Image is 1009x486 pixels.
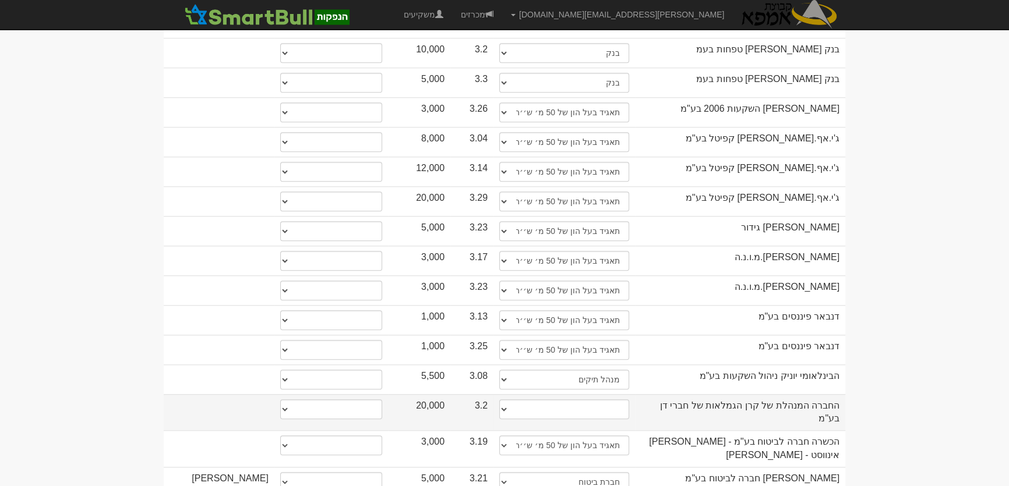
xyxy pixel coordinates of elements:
[635,364,845,394] td: הבינלאומי יוניק ניהול השקעות בע"מ
[388,430,450,467] td: 3,000
[450,430,493,467] td: 3.19
[635,68,845,97] td: בנק [PERSON_NAME] טפחות בעמ
[450,68,493,97] td: 3.3
[635,127,845,157] td: ג'י.אף.[PERSON_NAME] קפיטל בע"מ
[450,364,493,394] td: 3.08
[635,394,845,431] td: החברה המנהלת של קרן הגמלאות של חברי דן בע"מ
[635,305,845,335] td: דנבאר פיננסים בע"מ
[388,127,450,157] td: 8,000
[450,216,493,246] td: 3.23
[388,305,450,335] td: 1,000
[635,246,845,275] td: [PERSON_NAME].מ.ו.נ.ה
[388,335,450,364] td: 1,000
[388,157,450,186] td: 12,000
[388,216,450,246] td: 5,000
[450,275,493,305] td: 3.23
[635,335,845,364] td: דנבאר פיננסים בע"מ
[388,246,450,275] td: 3,000
[388,364,450,394] td: 5,500
[450,38,493,68] td: 3.2
[635,275,845,305] td: [PERSON_NAME].מ.ו.נ.ה
[388,394,450,431] td: 20,000
[635,157,845,186] td: ג'י.אף.[PERSON_NAME] קפיטל בע"מ
[450,186,493,216] td: 3.29
[450,127,493,157] td: 3.04
[181,3,352,26] img: SmartBull Logo
[450,157,493,186] td: 3.14
[450,97,493,127] td: 3.26
[388,97,450,127] td: 3,000
[388,38,450,68] td: 10,000
[450,394,493,431] td: 3.2
[635,97,845,127] td: [PERSON_NAME] השקעות 2006 בע"מ
[388,68,450,97] td: 5,000
[388,275,450,305] td: 3,000
[635,38,845,68] td: בנק [PERSON_NAME] טפחות בעמ
[635,216,845,246] td: [PERSON_NAME] גידור
[450,246,493,275] td: 3.17
[450,305,493,335] td: 3.13
[635,430,845,467] td: הכשרה חברה לביטוח בע"מ - [PERSON_NAME] אינווסט - [PERSON_NAME]
[450,335,493,364] td: 3.25
[635,186,845,216] td: ג'י.אף.[PERSON_NAME] קפיטל בע"מ
[388,186,450,216] td: 20,000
